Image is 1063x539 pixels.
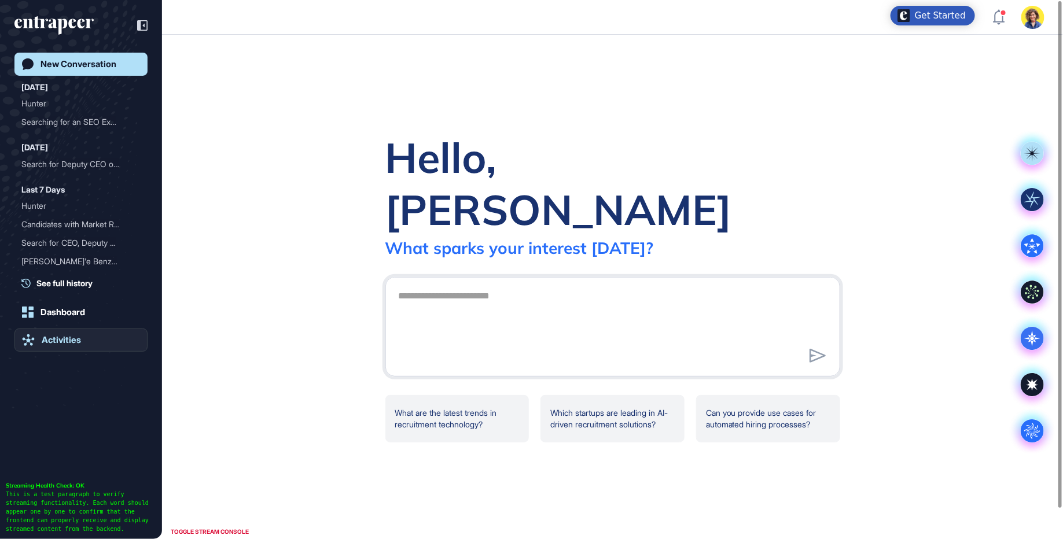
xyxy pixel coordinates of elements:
[21,197,131,215] div: Hunter
[21,215,141,234] div: Candidates with Market Research Background in Business Intelligence/Analytics Based in Türkiye
[41,307,85,318] div: Dashboard
[41,59,116,69] div: New Conversation
[21,197,141,215] div: Hunter
[21,252,131,271] div: [PERSON_NAME]'e Benzer [PERSON_NAME]...
[696,395,840,442] div: Can you provide use cases for automated hiring processes?
[21,183,65,197] div: Last 7 Days
[21,252,141,271] div: Halim Memiş'e Benzer Adaylar
[21,94,131,113] div: Hunter
[915,10,966,21] div: Get Started
[21,94,141,113] div: Hunter
[14,53,148,76] a: New Conversation
[21,80,48,94] div: [DATE]
[14,16,94,35] div: entrapeer-logo
[1021,6,1044,29] img: user-avatar
[898,9,910,22] img: launcher-image-alternative-text
[21,215,131,234] div: Candidates with Market Re...
[385,395,529,442] div: What are the latest trends in recruitment technology?
[21,234,141,252] div: Search for CEO, Deputy CEO, or CSO Candidates in Fintech with Global Vision and M&A Experience in...
[42,335,81,345] div: Activities
[540,395,685,442] div: Which startups are leading in AI-driven recruitment solutions?
[385,238,654,258] div: What sparks your interest [DATE]?
[14,301,148,324] a: Dashboard
[21,155,141,173] div: Search for Deputy CEO or Chief Strategy Officer in Financial Technology with M&A Experience and L...
[21,277,148,289] a: See full history
[36,277,93,289] span: See full history
[21,141,48,154] div: [DATE]
[21,113,131,131] div: Searching for an SEO Expe...
[385,131,840,235] div: Hello, [PERSON_NAME]
[21,113,141,131] div: Searching for an SEO Expert as a Potential Co-Founder for a GEO Startup
[891,6,975,25] div: Open Get Started checklist
[21,155,131,173] div: Search for Deputy CEO or ...
[14,328,148,352] a: Activities
[21,234,131,252] div: Search for CEO, Deputy CE...
[168,525,252,539] div: TOGGLE STREAM CONSOLE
